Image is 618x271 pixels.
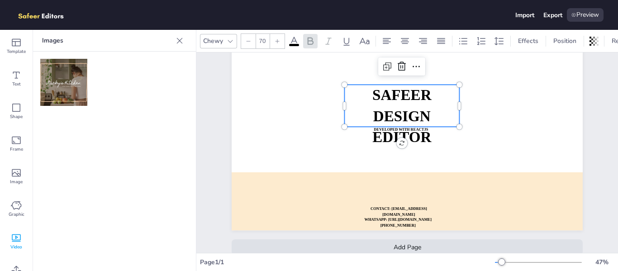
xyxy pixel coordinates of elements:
div: Add Page [232,239,583,255]
div: Chewy [201,35,225,47]
span: Shape [10,113,23,120]
span: Position [551,37,578,45]
div: Export [543,11,562,19]
div: Import [515,11,534,19]
div: Page 1 / 1 [200,258,495,266]
strong: CONTACT: [EMAIL_ADDRESS][DOMAIN_NAME] [371,207,427,217]
div: 47 % [591,258,613,266]
div: Preview [567,8,604,22]
span: Image [10,178,23,185]
strong: DESIGN EDITOR [372,108,431,145]
span: Frame [10,146,23,153]
span: Video [10,243,22,251]
strong: SAFEER [372,87,432,103]
span: Effects [516,37,540,45]
span: Template [7,48,26,55]
img: 400w-IVVQCZOr1K4.jpg [40,59,87,106]
span: Graphic [9,211,24,218]
strong: DEVELOPED WITH REACTJS [374,127,428,131]
strong: WHATSAPP: [URL][DOMAIN_NAME][PHONE_NUMBER] [364,217,432,227]
span: Text [12,81,21,88]
p: Images [42,30,172,52]
img: logo.png [14,8,77,22]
